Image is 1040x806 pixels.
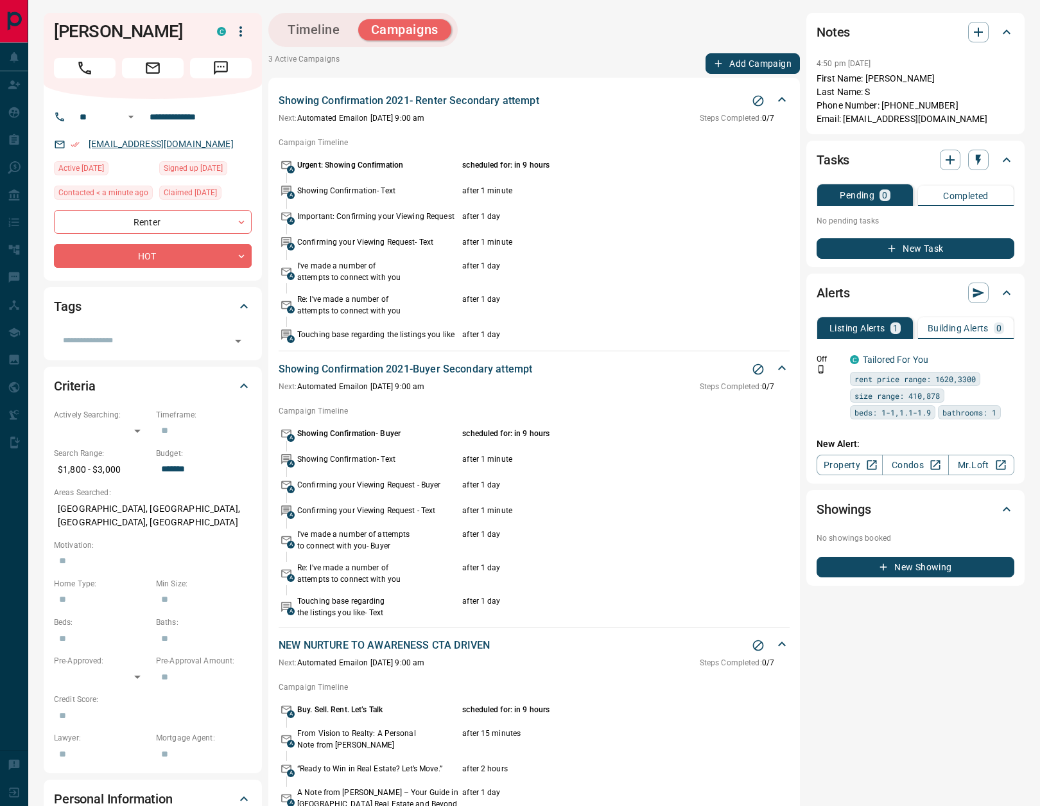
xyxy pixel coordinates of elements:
[462,236,732,248] p: after 1 minute
[156,655,252,667] p: Pre-Approval Amount:
[287,243,295,250] span: A
[850,355,859,364] div: condos.ca
[854,406,931,419] span: beds: 1-1,1.1-1.9
[164,186,217,199] span: Claimed [DATE]
[462,505,732,516] p: after 1 minute
[829,324,885,333] p: Listing Alerts
[297,505,459,516] p: Confirming your Viewing Request - Text
[749,636,768,655] button: Stop Campaign
[217,27,226,36] div: condos.ca
[749,91,768,110] button: Stop Campaign
[156,578,252,590] p: Min Size:
[275,19,353,40] button: Timeline
[279,381,424,392] p: Automated Email on [DATE] 9:00 am
[462,453,732,465] p: after 1 minute
[287,191,295,199] span: A
[817,365,826,374] svg: Push Notification Only
[279,657,424,669] p: Automated Email on [DATE] 9:00 am
[882,191,887,200] p: 0
[462,529,732,552] p: after 1 day
[279,638,490,653] p: NEW NURTURE TO AWARENESS CTA DRIVEN
[287,511,295,519] span: A
[297,453,459,465] p: Showing Confirmation- Text
[297,329,459,340] p: Touching base regarding the listings you like
[462,260,732,283] p: after 1 day
[297,236,459,248] p: Confirming your Viewing Request- Text
[54,21,198,42] h1: [PERSON_NAME]
[287,272,295,280] span: A
[817,283,850,303] h2: Alerts
[54,578,150,590] p: Home Type:
[462,595,732,618] p: after 1 day
[706,53,800,74] button: Add Campaign
[54,186,153,204] div: Sat Aug 16 2025
[58,186,148,199] span: Contacted < a minute ago
[462,329,732,340] p: after 1 day
[279,658,297,667] span: Next:
[279,114,297,123] span: Next:
[54,210,252,234] div: Renter
[54,732,150,744] p: Lawyer:
[287,574,295,582] span: A
[123,109,139,125] button: Open
[942,406,996,419] span: bathrooms: 1
[817,59,871,68] p: 4:50 pm [DATE]
[287,769,295,777] span: A
[817,455,883,475] a: Property
[279,93,539,109] p: Showing Confirmation 2021- Renter Secondary attempt
[749,360,768,379] button: Stop Campaign
[996,324,1001,333] p: 0
[297,159,459,171] p: Urgent: Showing Confirmation
[54,244,252,268] div: HOT
[297,728,459,751] p: From Vision to Realty: A Personal Note from [PERSON_NAME]
[817,499,871,520] h2: Showings
[700,382,762,391] span: Steps Completed:
[817,72,1014,126] p: First Name: [PERSON_NAME] Last Name: S Phone Number: [PHONE_NUMBER] Email: [EMAIL_ADDRESS][DOMAIN...
[156,617,252,628] p: Baths:
[854,372,976,385] span: rent price range: 1620,3300
[279,635,790,671] div: NEW NURTURE TO AWARENESS CTA DRIVENStop CampaignNext:Automated Emailon [DATE] 9:00 amSteps Comple...
[54,371,252,401] div: Criteria
[297,185,459,197] p: Showing Confirmation- Text
[817,211,1014,231] p: No pending tasks
[54,487,252,498] p: Areas Searched:
[279,91,790,127] div: Showing Confirmation 2021- Renter Secondary attemptStop CampaignNext:Automated Emailon [DATE] 9:0...
[817,494,1014,525] div: Showings
[54,161,153,179] div: Fri Aug 15 2025
[156,448,252,459] p: Budget:
[462,704,732,715] p: scheduled for: in 9 hours
[279,382,297,391] span: Next:
[287,486,295,493] span: A
[462,211,732,222] p: after 1 day
[817,150,849,170] h2: Tasks
[817,145,1014,175] div: Tasks
[287,541,295,548] span: A
[700,657,774,669] p: 0 / 7
[297,562,459,585] p: Re: I've made a number of attempts to connect with you
[817,353,842,365] p: Off
[287,740,295,748] span: A
[159,186,252,204] div: Tue Dec 04 2018
[700,658,762,667] span: Steps Completed:
[279,362,532,377] p: Showing Confirmation 2021-Buyer Secondary attempt
[817,532,1014,544] p: No showings booked
[462,293,732,317] p: after 1 day
[287,710,295,718] span: A
[54,694,252,705] p: Credit Score:
[817,238,1014,259] button: New Task
[817,557,1014,577] button: New Showing
[54,409,150,421] p: Actively Searching:
[817,17,1014,48] div: Notes
[462,562,732,585] p: after 1 day
[943,191,989,200] p: Completed
[297,704,459,715] p: Buy. Sell. Rent. Let’s Talk
[297,211,459,222] p: Important: Confirming your Viewing Request
[54,498,252,533] p: [GEOGRAPHIC_DATA], [GEOGRAPHIC_DATA], [GEOGRAPHIC_DATA], [GEOGRAPHIC_DATA]
[156,409,252,421] p: Timeframe:
[89,139,234,149] a: [EMAIL_ADDRESS][DOMAIN_NAME]
[190,58,252,78] span: Message
[287,460,295,468] span: A
[54,376,96,396] h2: Criteria
[54,459,150,480] p: $1,800 - $3,000
[462,728,732,751] p: after 15 minutes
